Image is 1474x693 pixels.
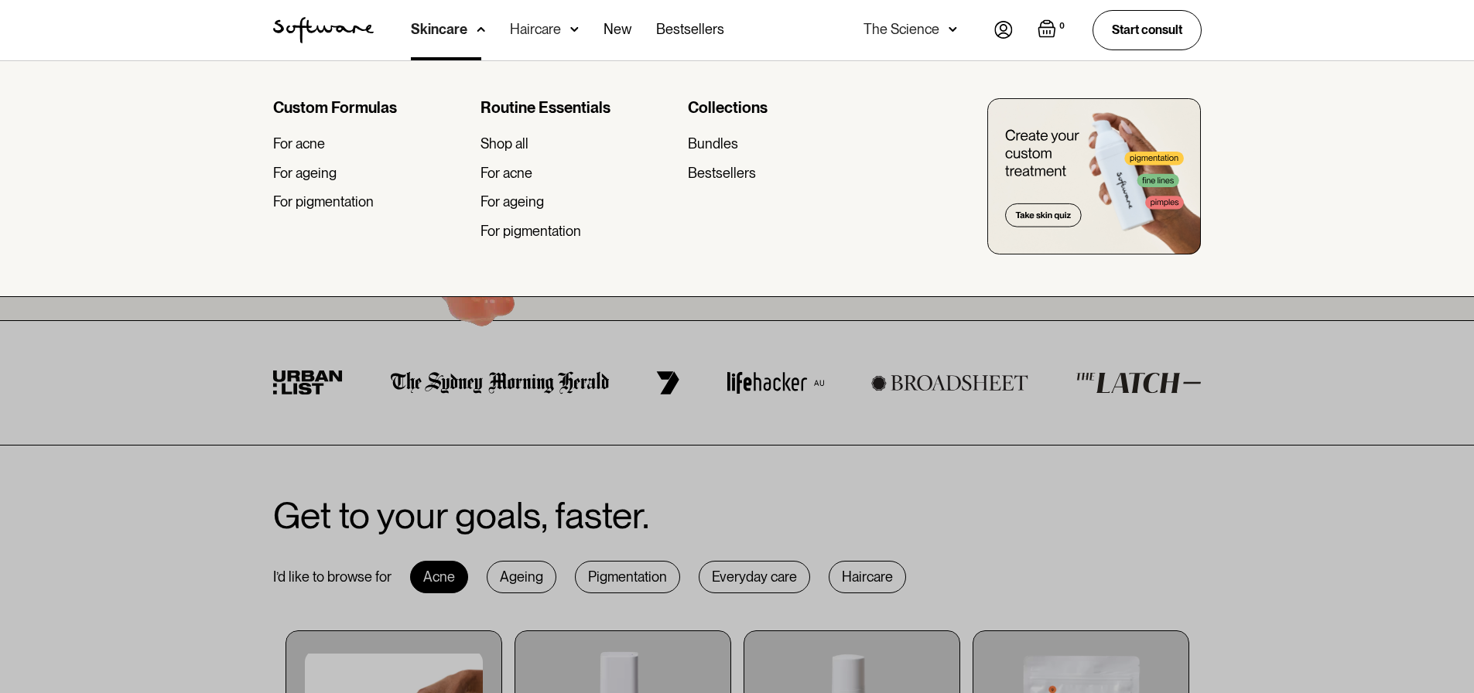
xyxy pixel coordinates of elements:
[481,223,675,240] a: For pigmentation
[477,22,485,37] img: arrow down
[481,135,675,152] a: Shop all
[510,22,561,37] div: Haircare
[481,135,528,152] div: Shop all
[411,22,467,37] div: Skincare
[273,193,374,210] div: For pigmentation
[481,98,675,117] div: Routine Essentials
[273,135,468,152] a: For acne
[273,165,468,182] a: For ageing
[481,193,675,210] a: For ageing
[688,165,756,182] div: Bestsellers
[1038,19,1068,41] a: Open empty cart
[481,223,581,240] div: For pigmentation
[570,22,579,37] img: arrow down
[273,17,374,43] a: home
[987,98,1201,254] img: create you custom treatment bottle
[273,17,374,43] img: Software Logo
[949,22,957,37] img: arrow down
[273,193,468,210] a: For pigmentation
[1056,19,1068,33] div: 0
[481,165,532,182] div: For acne
[688,98,883,117] div: Collections
[481,165,675,182] a: For acne
[1093,10,1202,49] a: Start consult
[273,135,325,152] div: For acne
[688,135,883,152] a: Bundles
[273,98,468,117] div: Custom Formulas
[481,193,544,210] div: For ageing
[864,22,939,37] div: The Science
[688,165,883,182] a: Bestsellers
[688,135,738,152] div: Bundles
[273,165,337,182] div: For ageing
